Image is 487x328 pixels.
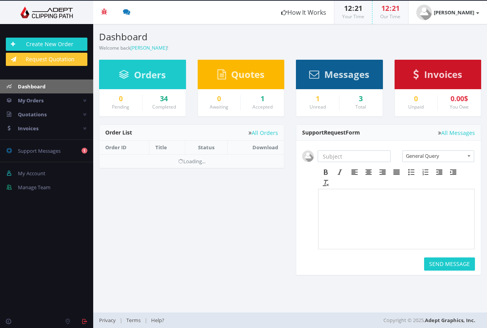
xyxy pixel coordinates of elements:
img: user_default.jpg [302,150,314,162]
small: Unread [310,104,326,110]
span: My Orders [18,97,43,104]
a: All Orders [249,130,278,136]
a: 1 [302,95,333,103]
div: | | [99,312,354,328]
small: Welcome back ! [99,45,168,51]
span: 12 [344,3,352,13]
h3: Dashboard [99,32,284,42]
span: Request [324,129,346,136]
a: Help? [147,317,168,324]
a: 0 [204,95,235,103]
span: General Query [406,151,464,161]
span: Manage Team [18,184,50,191]
div: 0.00$ [444,95,475,103]
span: 21 [392,3,400,13]
span: 21 [355,3,362,13]
a: 1 [247,95,278,103]
img: Adept Graphics [6,7,87,18]
small: Unpaid [408,104,424,110]
small: Your Time [342,13,364,20]
small: Awaiting [210,104,228,110]
div: Align left [348,167,362,177]
span: : [352,3,355,13]
small: Our Time [380,13,400,20]
a: Create New Order [6,38,87,51]
small: You Owe [450,104,469,110]
small: Completed [152,104,176,110]
div: Numbered list [418,167,432,177]
a: 0 [401,95,432,103]
small: Total [355,104,366,110]
div: Italic [333,167,347,177]
div: Bullet list [404,167,418,177]
span: : [389,3,392,13]
th: Status [185,141,228,154]
a: Terms [122,317,144,324]
img: user_default.jpg [416,5,432,20]
span: Orders [134,68,166,81]
a: Quotes [217,73,264,79]
strong: [PERSON_NAME] [434,9,474,16]
span: Quotes [231,68,264,81]
th: Download [228,141,284,154]
span: Copyright © 2025, [383,316,475,324]
div: Clear formatting [319,178,333,188]
a: [PERSON_NAME] [409,1,487,24]
span: 12 [381,3,389,13]
div: Justify [390,167,404,177]
a: Privacy [99,317,120,324]
input: Subject [318,150,391,162]
div: Decrease indent [432,167,446,177]
b: 1 [82,148,87,154]
a: [PERSON_NAME] [130,45,167,51]
span: Quotations [18,111,47,118]
span: Support Messages [18,147,61,154]
span: Order List [105,129,132,136]
span: Invoices [18,125,38,132]
a: Orders [119,73,166,80]
div: 3 [345,95,377,103]
button: SEND MESSAGE [424,257,475,271]
span: Messages [324,68,369,81]
a: 34 [148,95,180,103]
a: All Messages [438,130,475,136]
th: Title [150,141,185,154]
iframe: Rich Text Area. Press ALT-F9 for menu. Press ALT-F10 for toolbar. Press ALT-0 for help [318,189,474,249]
a: Request Quotation [6,53,87,66]
span: Invoices [424,68,462,81]
div: Bold [319,167,333,177]
span: My Account [18,170,45,177]
td: Loading... [99,154,284,168]
span: Support Form [302,129,360,136]
a: Messages [309,73,369,79]
div: Align right [376,167,390,177]
small: Pending [112,104,129,110]
div: Align center [362,167,376,177]
div: Increase indent [446,167,460,177]
th: Order ID [99,141,150,154]
a: 0 [105,95,136,103]
a: How It Works [273,1,334,24]
a: Invoices [413,73,462,79]
span: Dashboard [18,83,45,90]
a: Adept Graphics, Inc. [425,317,475,324]
small: Accepted [252,104,273,110]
